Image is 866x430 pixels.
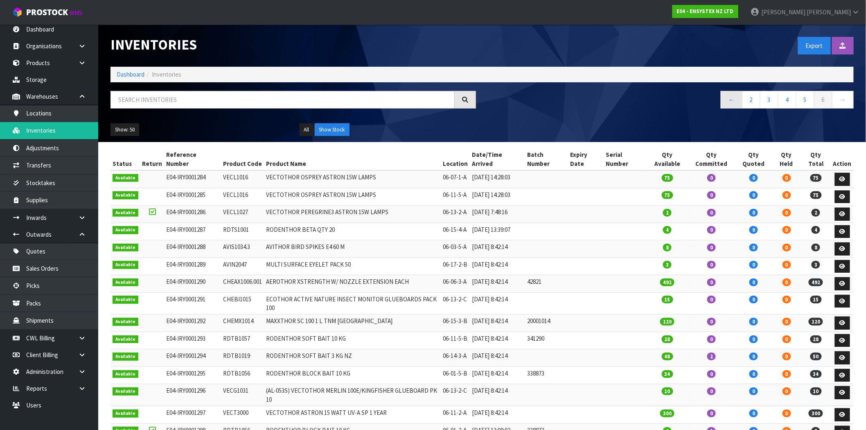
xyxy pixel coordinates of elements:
[113,318,138,326] span: Available
[801,148,831,170] th: Qty Total
[221,406,264,424] td: VECT3000
[165,223,221,240] td: E04-IRY0001287
[742,91,760,109] a: 2
[111,91,455,109] input: Search inventories
[165,206,221,223] td: E04-IRY0001286
[735,148,772,170] th: Qty Quoted
[264,384,441,406] td: (AL-053S) VECTOTHOR MERLIN 100E/KINGFISHER GLUEBOARD PK 10
[688,148,735,170] th: Qty Committed
[113,261,138,269] span: Available
[809,318,823,326] span: 120
[663,244,672,251] span: 8
[798,37,831,54] button: Export
[783,353,791,360] span: 0
[662,370,673,378] span: 34
[441,367,470,384] td: 06-01-5-B
[749,296,758,303] span: 0
[707,296,716,303] span: 0
[812,261,820,269] span: 3
[707,191,716,199] span: 0
[810,191,822,199] span: 75
[778,91,796,109] a: 4
[663,226,672,234] span: 4
[796,91,814,109] a: 5
[221,332,264,349] td: RDTB1057
[441,188,470,206] td: 06-11-5-A
[721,91,742,109] a: ←
[783,191,791,199] span: 0
[441,384,470,406] td: 06-13-2-C
[441,148,470,170] th: Location
[810,353,822,360] span: 50
[470,332,525,349] td: [DATE] 8:42:14
[783,278,791,286] span: 0
[662,191,673,199] span: 75
[707,370,716,378] span: 0
[111,37,476,52] h1: Inventories
[470,367,525,384] td: [DATE] 8:42:14
[441,258,470,275] td: 06-17-2-B
[809,410,823,417] span: 300
[707,226,716,234] span: 0
[749,244,758,251] span: 0
[165,384,221,406] td: E04-IRY0001296
[470,275,525,293] td: [DATE] 8:42:14
[525,275,568,293] td: 42821
[26,7,68,18] span: ProStock
[113,335,138,344] span: Available
[300,123,314,136] button: All
[140,148,165,170] th: Return
[165,148,221,170] th: Reference Number
[663,261,672,269] span: 3
[165,240,221,258] td: E04-IRY0001288
[783,296,791,303] span: 0
[470,223,525,240] td: [DATE] 13:39:07
[660,318,674,326] span: 120
[749,410,758,417] span: 0
[707,278,716,286] span: 0
[441,240,470,258] td: 06-03-5-A
[707,174,716,182] span: 0
[772,148,801,170] th: Qty Held
[814,91,832,109] a: 6
[810,387,822,395] span: 10
[441,349,470,367] td: 06-14-3-A
[525,315,568,332] td: 20001014
[831,148,854,170] th: Action
[810,335,822,343] span: 28
[113,191,138,199] span: Available
[707,353,716,360] span: 2
[470,240,525,258] td: [DATE] 8:42:14
[264,292,441,315] td: ECOTHOR ACTIVE NATURE INSECT MONITOR GLUEBOARDS PACK 100
[264,240,441,258] td: AVITHOR BIRD SPIKES E4 60 M
[812,226,820,234] span: 4
[470,292,525,315] td: [DATE] 8:42:14
[470,170,525,188] td: [DATE] 14:28:03
[441,170,470,188] td: 06-07-1-A
[441,315,470,332] td: 06-15-3-B
[152,70,181,78] span: Inventories
[113,296,138,304] span: Available
[165,315,221,332] td: E04-IRY0001292
[315,123,350,136] button: Show Stock
[749,209,758,217] span: 0
[470,188,525,206] td: [DATE] 14:28:03
[113,370,138,378] span: Available
[749,335,758,343] span: 0
[707,335,716,343] span: 0
[113,174,138,182] span: Available
[783,226,791,234] span: 0
[264,206,441,223] td: VECTOTHOR PEREGRINE3 ASTRON 15W LAMPS
[663,209,672,217] span: 2
[470,206,525,223] td: [DATE] 7:48:16
[113,387,138,396] span: Available
[783,410,791,417] span: 0
[783,244,791,251] span: 0
[810,174,822,182] span: 75
[525,148,568,170] th: Batch Number
[807,8,851,16] span: [PERSON_NAME]
[832,91,854,109] a: →
[749,370,758,378] span: 0
[113,353,138,361] span: Available
[749,387,758,395] span: 0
